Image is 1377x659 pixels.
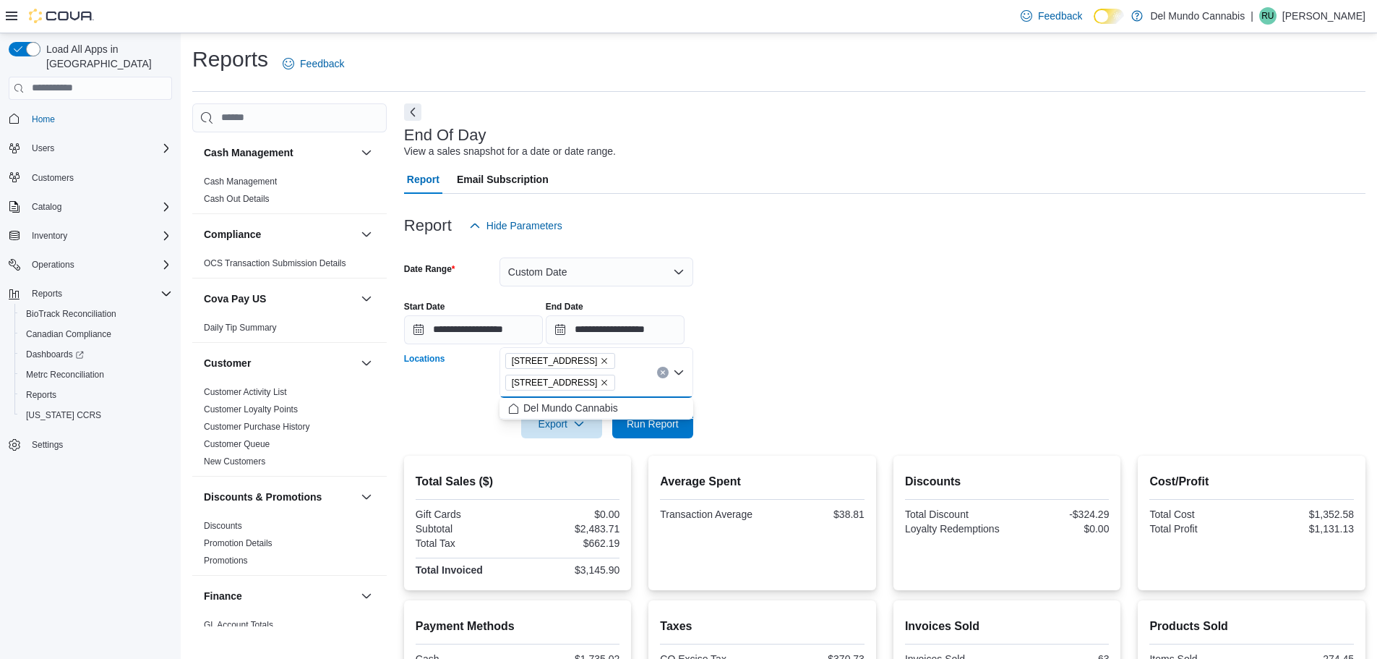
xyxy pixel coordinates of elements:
a: Customers [26,169,80,187]
span: Canadian Compliance [20,326,172,343]
button: Finance [358,587,375,605]
a: Metrc Reconciliation [20,366,110,383]
a: Customer Purchase History [204,422,310,432]
span: [STREET_ADDRESS] [512,375,598,390]
div: $1,352.58 [1255,509,1354,520]
button: Export [521,409,602,438]
button: Catalog [3,197,178,217]
h3: Cova Pay US [204,292,266,306]
span: Del Mundo Cannabis [523,401,618,415]
button: Customer [204,356,355,370]
button: Remove 2394 S Broadway from selection in this group [600,357,609,365]
button: Finance [204,589,355,603]
h3: Customer [204,356,251,370]
a: [US_STATE] CCRS [20,407,107,424]
button: Cash Management [358,144,375,161]
span: BioTrack Reconciliation [20,305,172,323]
button: Del Mundo Cannabis [499,398,693,419]
button: Operations [3,255,178,275]
button: Home [3,109,178,129]
span: RU [1261,7,1274,25]
button: Next [404,103,421,121]
h2: Products Sold [1149,618,1354,635]
span: Hide Parameters [486,218,562,233]
span: Metrc Reconciliation [26,369,104,380]
span: Promotions [204,555,248,566]
div: Choose from the following options [499,398,693,419]
button: Discounts & Promotions [358,488,375,506]
label: Date Range [404,263,455,275]
a: Discounts [204,521,242,531]
a: Daily Tip Summary [204,323,277,333]
span: [STREET_ADDRESS] [512,354,598,368]
div: $0.00 [1010,523,1109,535]
span: Customers [32,172,74,184]
button: Users [26,140,60,157]
div: Discounts & Promotions [192,517,387,575]
a: Cash Management [204,177,277,187]
button: Cash Management [204,145,355,160]
button: Customer [358,354,375,372]
div: $662.19 [520,537,619,549]
p: [PERSON_NAME] [1282,7,1365,25]
a: Customer Loyalty Points [204,404,298,414]
span: Metrc Reconciliation [20,366,172,383]
button: Clear input [657,367,669,378]
input: Dark Mode [1094,9,1124,24]
span: Operations [32,259,74,271]
div: Subtotal [416,523,515,535]
span: OCS Transaction Submission Details [204,258,346,269]
span: Settings [26,435,172,454]
button: Operations [26,256,80,273]
button: [US_STATE] CCRS [14,405,178,425]
span: Reports [26,389,56,401]
a: Canadian Compliance [20,326,117,343]
button: Run Report [612,409,693,438]
span: Users [32,143,54,154]
h2: Invoices Sold [905,618,1110,635]
button: Metrc Reconciliation [14,365,178,385]
span: Report [407,165,439,194]
div: $3,145.90 [520,564,619,576]
span: [US_STATE] CCRS [26,409,101,421]
button: Hide Parameters [463,211,568,240]
h3: Discounts & Promotions [204,490,322,504]
div: Total Discount [905,509,1004,520]
div: Finance [192,616,387,657]
h2: Total Sales ($) [416,473,620,490]
p: Del Mundo Cannabis [1150,7,1245,25]
div: $1,131.13 [1255,523,1354,535]
h2: Average Spent [660,473,865,490]
button: Compliance [204,227,355,242]
span: Home [32,114,55,125]
span: Users [26,140,172,157]
span: Customer Queue [204,438,270,450]
a: Feedback [277,49,350,78]
h3: End Of Day [404,127,486,144]
button: BioTrack Reconciliation [14,304,178,324]
label: Locations [404,353,445,365]
div: View a sales snapshot for a date or date range. [404,144,616,159]
a: Promotions [204,556,248,566]
span: 2394 S Broadway [505,353,616,369]
div: $0.00 [520,509,619,520]
span: Reports [20,386,172,404]
span: Home [26,110,172,128]
span: BioTrack Reconciliation [26,308,116,320]
span: Catalog [32,201,61,213]
span: Customer Loyalty Points [204,404,298,415]
h2: Discounts [905,473,1110,490]
span: Reports [26,285,172,302]
button: Reports [3,284,178,304]
span: Inventory [32,230,67,242]
button: Compliance [358,226,375,243]
button: Users [3,138,178,158]
span: Email Subscription [457,165,549,194]
span: Run Report [627,417,679,431]
span: Inventory [26,227,172,245]
div: -$324.29 [1010,509,1109,520]
div: Cash Management [192,173,387,213]
h3: Compliance [204,227,261,242]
